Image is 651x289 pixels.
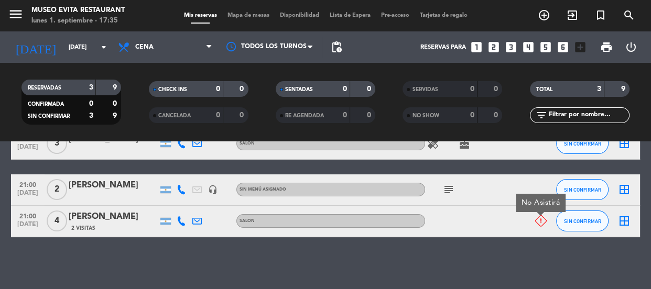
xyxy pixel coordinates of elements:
span: SIN CONFIRMAR [564,187,601,193]
span: CHECK INS [158,87,187,92]
i: [DATE] [8,36,63,59]
i: turned_in_not [594,9,607,21]
span: SALON [240,141,255,146]
span: Lista de Espera [324,13,376,18]
div: LOG OUT [619,31,644,63]
span: SERVIDAS [412,87,438,92]
span: SIN CONFIRMAR [564,218,601,224]
span: SIN CONFIRMAR [564,141,601,147]
strong: 0 [216,112,220,119]
i: add_box [573,40,587,54]
i: filter_list [535,109,548,121]
button: menu [8,6,24,26]
i: border_all [618,215,631,227]
span: 4 [47,210,67,231]
button: SIN CONFIRMAR [556,210,609,231]
span: print [600,41,613,53]
strong: 0 [240,112,246,119]
strong: 9 [621,85,627,93]
span: Reservas para [420,44,466,51]
span: Disponibilidad [275,13,324,18]
i: exit_to_app [566,9,579,21]
strong: 0 [343,112,347,119]
i: menu [8,6,24,22]
strong: 3 [89,112,93,119]
span: pending_actions [330,41,343,53]
i: border_all [618,137,631,150]
strong: 3 [597,85,601,93]
strong: 0 [240,85,246,93]
strong: 0 [470,85,474,93]
strong: 0 [343,85,347,93]
span: 21:00 [15,209,41,221]
strong: 0 [367,112,373,119]
strong: 9 [113,84,119,91]
span: Mapa de mesas [222,13,275,18]
span: SIN CONFIRMAR [28,114,70,119]
i: subject [442,183,455,196]
strong: 0 [470,112,474,119]
span: Sin menú asignado [240,187,286,192]
i: power_settings_new [625,41,637,53]
span: 21:00 [15,178,41,190]
span: TOTAL [536,87,552,92]
span: Tarjetas de regalo [415,13,473,18]
input: Filtrar por nombre... [548,109,629,121]
strong: 3 [89,84,93,91]
span: [DATE] [15,221,41,233]
i: headset_mic [208,185,218,194]
i: border_all [618,183,631,196]
i: looks_6 [556,40,570,54]
i: arrow_drop_down [97,41,110,53]
strong: 0 [216,85,220,93]
i: looks_3 [504,40,518,54]
div: No Asistirá [516,194,566,212]
strong: 0 [89,100,93,107]
span: NO SHOW [412,113,439,118]
div: lunes 1. septiembre - 17:35 [31,16,125,26]
div: [PERSON_NAME] [69,179,158,192]
span: Pre-acceso [376,13,415,18]
button: SIN CONFIRMAR [556,179,609,200]
strong: 0 [113,100,119,107]
span: 2 [47,179,67,200]
span: 3 [47,133,67,154]
i: looks_4 [522,40,535,54]
i: add_circle_outline [538,9,550,21]
button: SIN CONFIRMAR [556,133,609,154]
i: looks_one [470,40,483,54]
div: Museo Evita Restaurant [31,5,125,16]
span: RESERVADAS [28,85,61,91]
i: cake [458,137,471,150]
strong: 9 [113,112,119,119]
strong: 0 [494,85,500,93]
span: [DATE] [15,190,41,202]
span: RE AGENDADA [285,113,324,118]
span: Mis reservas [179,13,222,18]
span: CONFIRMADA [28,102,64,107]
i: looks_5 [539,40,552,54]
strong: 0 [494,112,500,119]
span: SENTADAS [285,87,313,92]
span: SALON [240,219,255,223]
span: 2 Visitas [71,224,95,232]
span: [DATE] [15,143,41,155]
i: looks_two [487,40,501,54]
i: healing [427,137,439,150]
span: Cena [135,43,154,51]
div: [PERSON_NAME] [69,210,158,224]
strong: 0 [367,85,373,93]
i: search [623,9,635,21]
span: CANCELADA [158,113,191,118]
